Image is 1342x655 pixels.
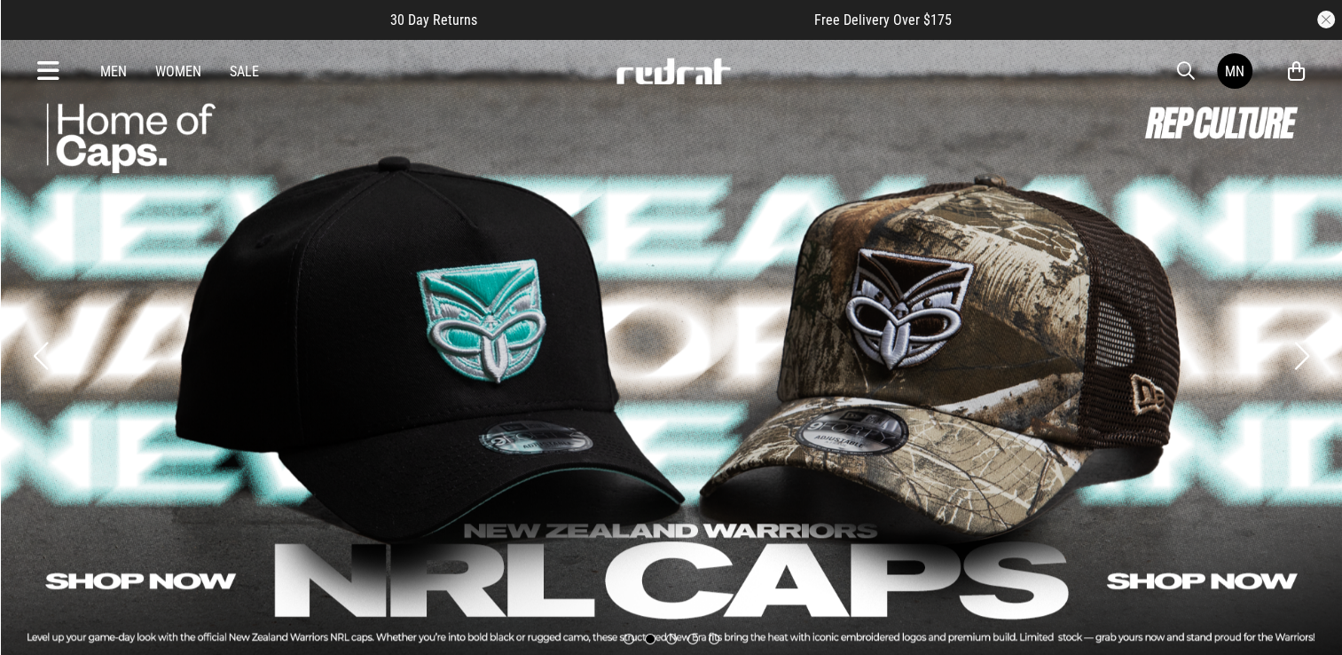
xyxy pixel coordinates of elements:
a: Men [100,63,127,80]
div: MN [1225,63,1244,80]
iframe: Customer reviews powered by Trustpilot [513,11,779,28]
button: Previous slide [28,336,52,375]
a: Women [155,63,201,80]
button: Open LiveChat chat widget [14,7,67,60]
span: 30 Day Returns [390,12,477,28]
button: Next slide [1290,336,1314,375]
span: Free Delivery Over $175 [814,12,952,28]
a: Sale [230,63,259,80]
img: Redrat logo [615,58,732,84]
